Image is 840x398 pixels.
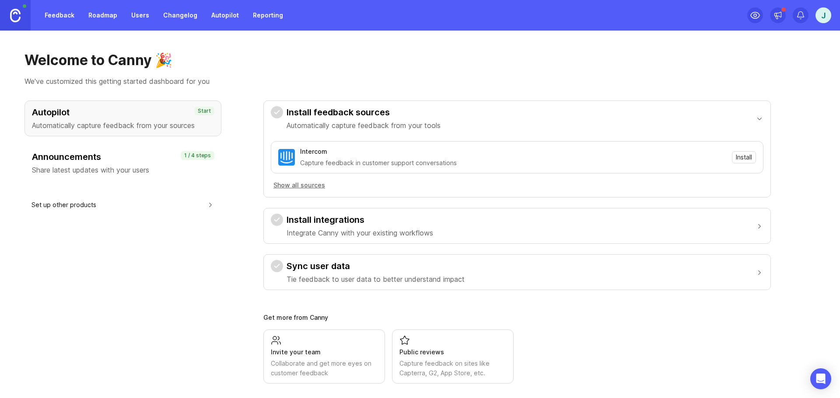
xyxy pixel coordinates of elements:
p: Integrate Canny with your existing workflows [287,228,433,238]
p: Start [198,107,211,114]
div: Collaborate and get more eyes on customer feedback [271,359,378,378]
a: Roadmap [83,7,122,23]
h3: Install integrations [287,214,433,226]
a: Show all sources [271,180,763,190]
a: Feedback [39,7,80,23]
img: Canny Home [10,9,21,22]
button: Install feedback sourcesAutomatically capture feedback from your tools [271,101,763,136]
a: Invite your teamCollaborate and get more eyes on customer feedback [263,329,385,384]
div: Intercom [300,147,327,156]
a: Users [126,7,154,23]
button: AnnouncementsShare latest updates with your users1 / 4 steps [24,145,221,181]
a: Autopilot [206,7,244,23]
p: Automatically capture feedback from your sources [32,120,214,131]
p: Share latest updates with your users [32,165,214,175]
h1: Welcome to Canny 🎉 [24,52,815,69]
p: We've customized this getting started dashboard for you [24,76,815,87]
p: 1 / 4 steps [184,152,211,159]
div: Capture feedback on sites like Capterra, G2, App Store, etc. [399,359,506,378]
button: AutopilotAutomatically capture feedback from your sourcesStart [24,100,221,136]
h3: Sync user data [287,260,465,272]
div: Open Intercom Messenger [810,368,831,389]
button: Install integrationsIntegrate Canny with your existing workflows [271,208,763,243]
a: Public reviewsCapture feedback on sites like Capterra, G2, App Store, etc. [392,329,514,384]
button: Sync user dataTie feedback to user data to better understand impact [271,255,763,290]
button: Set up other products [31,195,214,215]
button: Show all sources [271,180,328,190]
p: Automatically capture feedback from your tools [287,120,441,131]
h3: Announcements [32,151,214,163]
button: J [815,7,831,23]
div: Invite your team [271,347,378,357]
div: Get more from Canny [263,315,771,321]
a: Changelog [158,7,203,23]
h3: Install feedback sources [287,106,441,118]
div: Public reviews [399,347,506,357]
a: Reporting [248,7,288,23]
div: Install feedback sourcesAutomatically capture feedback from your tools [271,136,763,197]
img: Intercom [278,149,295,166]
span: Install [736,153,752,162]
h3: Autopilot [32,106,214,118]
p: Tie feedback to user data to better understand impact [287,274,465,284]
button: Install [732,151,756,163]
div: Capture feedback in customer support conversations [300,158,727,168]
